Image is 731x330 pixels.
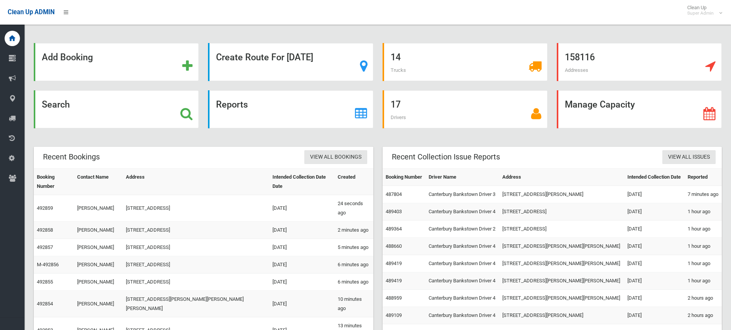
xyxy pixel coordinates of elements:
[426,221,499,238] td: Canterbury Bankstown Driver 2
[8,8,54,16] span: Clean Up ADMIN
[269,195,335,222] td: [DATE]
[383,43,548,81] a: 14 Trucks
[37,227,53,233] a: 492858
[685,290,722,307] td: 2 hours ago
[426,203,499,221] td: Canterbury Bankstown Driver 4
[123,291,269,317] td: [STREET_ADDRESS][PERSON_NAME][PERSON_NAME][PERSON_NAME]
[37,244,53,250] a: 492857
[304,150,367,164] a: View All Bookings
[685,221,722,238] td: 1 hour ago
[683,5,721,16] span: Clean Up
[386,226,402,232] a: 489364
[269,256,335,274] td: [DATE]
[624,255,685,272] td: [DATE]
[74,222,123,239] td: [PERSON_NAME]
[499,307,625,324] td: [STREET_ADDRESS][PERSON_NAME]
[685,272,722,290] td: 1 hour ago
[426,238,499,255] td: Canterbury Bankstown Driver 4
[269,274,335,291] td: [DATE]
[74,239,123,256] td: [PERSON_NAME]
[499,186,625,203] td: [STREET_ADDRESS][PERSON_NAME]
[426,307,499,324] td: Canterbury Bankstown Driver 4
[386,312,402,318] a: 489109
[123,256,269,274] td: [STREET_ADDRESS]
[208,43,373,81] a: Create Route For [DATE]
[391,114,406,120] span: Drivers
[685,238,722,255] td: 1 hour ago
[383,149,509,164] header: Recent Collection Issue Reports
[391,67,406,73] span: Trucks
[74,274,123,291] td: [PERSON_NAME]
[74,256,123,274] td: [PERSON_NAME]
[335,169,373,195] th: Created
[386,278,402,284] a: 489419
[37,301,53,307] a: 492854
[34,43,199,81] a: Add Booking
[269,169,335,195] th: Intended Collection Date Date
[426,169,499,186] th: Driver Name
[685,255,722,272] td: 1 hour ago
[624,238,685,255] td: [DATE]
[34,149,109,164] header: Recent Bookings
[42,52,93,63] strong: Add Booking
[565,67,588,73] span: Addresses
[685,186,722,203] td: 7 minutes ago
[499,290,625,307] td: [STREET_ADDRESS][PERSON_NAME][PERSON_NAME]
[426,186,499,203] td: Canterbury Bankstown Driver 3
[391,52,401,63] strong: 14
[123,169,269,195] th: Address
[685,203,722,221] td: 1 hour ago
[383,169,426,186] th: Booking Number
[557,43,722,81] a: 158116 Addresses
[335,222,373,239] td: 2 minutes ago
[624,290,685,307] td: [DATE]
[624,221,685,238] td: [DATE]
[662,150,716,164] a: View All Issues
[565,52,595,63] strong: 158116
[624,272,685,290] td: [DATE]
[37,279,53,285] a: 492855
[123,274,269,291] td: [STREET_ADDRESS]
[269,239,335,256] td: [DATE]
[34,169,74,195] th: Booking Number
[624,186,685,203] td: [DATE]
[34,90,199,128] a: Search
[42,99,70,110] strong: Search
[499,221,625,238] td: [STREET_ADDRESS]
[386,191,402,197] a: 487804
[37,205,53,211] a: 492859
[216,52,313,63] strong: Create Route For [DATE]
[208,90,373,128] a: Reports
[383,90,548,128] a: 17 Drivers
[123,195,269,222] td: [STREET_ADDRESS]
[499,272,625,290] td: [STREET_ADDRESS][PERSON_NAME][PERSON_NAME]
[335,274,373,291] td: 6 minutes ago
[386,243,402,249] a: 488660
[74,291,123,317] td: [PERSON_NAME]
[37,262,59,267] a: M-492856
[557,90,722,128] a: Manage Capacity
[123,222,269,239] td: [STREET_ADDRESS]
[269,222,335,239] td: [DATE]
[499,255,625,272] td: [STREET_ADDRESS][PERSON_NAME][PERSON_NAME]
[386,295,402,301] a: 488959
[74,195,123,222] td: [PERSON_NAME]
[624,203,685,221] td: [DATE]
[426,272,499,290] td: Canterbury Bankstown Driver 4
[335,256,373,274] td: 6 minutes ago
[426,290,499,307] td: Canterbury Bankstown Driver 4
[624,307,685,324] td: [DATE]
[685,169,722,186] th: Reported
[565,99,635,110] strong: Manage Capacity
[269,291,335,317] td: [DATE]
[123,239,269,256] td: [STREET_ADDRESS]
[499,169,625,186] th: Address
[216,99,248,110] strong: Reports
[335,195,373,222] td: 24 seconds ago
[687,10,714,16] small: Super Admin
[499,238,625,255] td: [STREET_ADDRESS][PERSON_NAME][PERSON_NAME]
[685,307,722,324] td: 2 hours ago
[426,255,499,272] td: Canterbury Bankstown Driver 4
[335,291,373,317] td: 10 minutes ago
[386,260,402,266] a: 489419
